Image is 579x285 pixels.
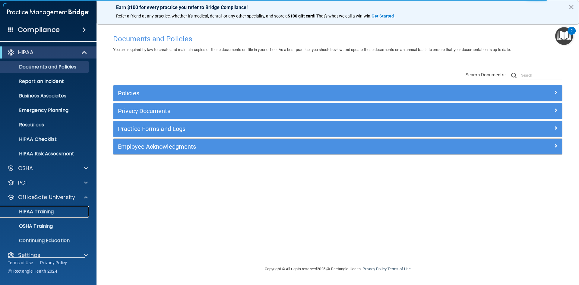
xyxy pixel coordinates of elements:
[555,27,573,45] button: Open Resource Center, 2 new notifications
[116,5,559,10] p: Earn $100 for every practice you refer to Bridge Compliance!
[118,125,445,132] h5: Practice Forms and Logs
[118,142,558,151] a: Employee Acknowledgments
[4,238,86,244] p: Continuing Education
[7,49,87,56] a: HIPAA
[118,106,558,116] a: Privacy Documents
[571,31,573,39] div: 2
[118,88,558,98] a: Policies
[113,47,511,52] span: You are required by law to create and maintain copies of these documents on file in your office. ...
[362,267,386,271] a: Privacy Policy
[18,194,75,201] p: OfficeSafe University
[113,35,562,43] h4: Documents and Policies
[511,73,517,78] img: ic-search.3b580494.png
[372,14,394,18] strong: Get Started
[4,136,86,142] p: HIPAA Checklist
[18,179,27,186] p: PCI
[7,252,88,259] a: Settings
[40,260,67,266] a: Privacy Policy
[7,6,89,18] img: PMB logo
[18,49,33,56] p: HIPAA
[228,259,448,279] div: Copyright © All rights reserved 2025 @ Rectangle Health | |
[4,122,86,128] p: Resources
[116,14,288,18] span: Refer a friend at any practice, whether it's medical, dental, or any other speciality, and score a
[118,90,445,97] h5: Policies
[4,93,86,99] p: Business Associates
[4,151,86,157] p: HIPAA Risk Assessment
[314,14,372,18] span: ! That's what we call a win-win.
[521,71,562,80] input: Search
[8,268,57,274] span: Ⓒ Rectangle Health 2024
[466,72,506,78] span: Search Documents:
[4,78,86,84] p: Report an Incident
[7,194,88,201] a: OfficeSafe University
[18,252,40,259] p: Settings
[18,165,33,172] p: OSHA
[118,124,558,134] a: Practice Forms and Logs
[4,107,86,113] p: Emergency Planning
[568,2,574,12] button: Close
[7,165,88,172] a: OSHA
[118,108,445,114] h5: Privacy Documents
[118,143,445,150] h5: Employee Acknowledgments
[4,223,53,229] p: OSHA Training
[388,267,411,271] a: Terms of Use
[288,14,314,18] strong: $100 gift card
[372,14,395,18] a: Get Started
[4,64,86,70] p: Documents and Policies
[18,26,60,34] h4: Compliance
[7,179,88,186] a: PCI
[4,209,54,215] p: HIPAA Training
[8,260,33,266] a: Terms of Use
